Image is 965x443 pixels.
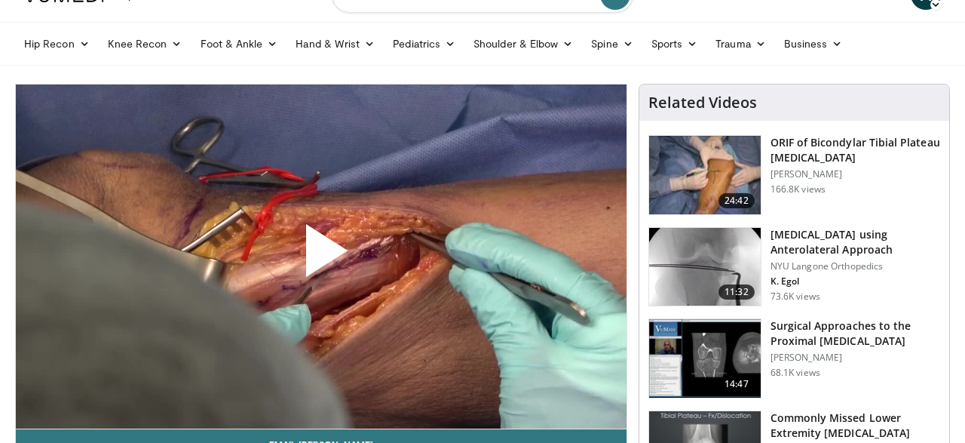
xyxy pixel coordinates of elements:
[642,29,707,59] a: Sports
[770,352,940,364] p: [PERSON_NAME]
[649,319,761,398] img: DA_UIUPltOAJ8wcH4xMDoxOjB1O8AjAz.150x105_q85_crop-smart_upscale.jpg
[648,94,757,112] h4: Related Videos
[770,411,940,441] h3: Commonly Missed Lower Extremity [MEDICAL_DATA]
[770,367,820,379] p: 68.1K views
[582,29,642,59] a: Spine
[464,29,582,59] a: Shoulder & Elbow
[770,318,940,349] h3: Surgical Approaches to the Proximal [MEDICAL_DATA]
[286,29,384,59] a: Hand & Wrist
[770,260,940,272] p: NYU Langone Orthopedics
[15,29,99,59] a: Hip Recon
[649,228,761,306] img: 9nZFQMepuQiumqNn4xMDoxOjBzMTt2bJ.150x105_q85_crop-smart_upscale.jpg
[384,29,464,59] a: Pediatrics
[770,227,940,257] h3: [MEDICAL_DATA] using Anterolateral Approach
[706,29,775,59] a: Trauma
[99,29,191,59] a: Knee Recon
[648,135,940,215] a: 24:42 ORIF of Bicondylar Tibial Plateau [MEDICAL_DATA] [PERSON_NAME] 166.8K views
[770,168,940,180] p: [PERSON_NAME]
[718,285,755,300] span: 11:32
[775,29,852,59] a: Business
[649,136,761,214] img: Levy_Tib_Plat_100000366_3.jpg.150x105_q85_crop-smart_upscale.jpg
[770,135,940,165] h3: ORIF of Bicondylar Tibial Plateau [MEDICAL_DATA]
[191,29,287,59] a: Foot & Ankle
[718,193,755,208] span: 24:42
[185,183,457,331] button: Play Video
[770,183,826,195] p: 166.8K views
[16,85,626,429] video-js: Video Player
[718,377,755,392] span: 14:47
[648,227,940,307] a: 11:32 [MEDICAL_DATA] using Anterolateral Approach NYU Langone Orthopedics K. Egol 73.6K views
[770,291,820,303] p: 73.6K views
[648,318,940,398] a: 14:47 Surgical Approaches to the Proximal [MEDICAL_DATA] [PERSON_NAME] 68.1K views
[770,275,940,288] p: K. Egol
